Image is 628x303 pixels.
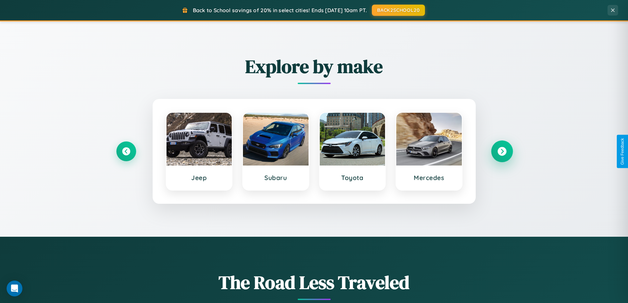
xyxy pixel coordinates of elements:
[403,174,455,182] h3: Mercedes
[250,174,302,182] h3: Subaru
[116,54,512,79] h2: Explore by make
[372,5,425,16] button: BACK2SCHOOL20
[116,270,512,295] h1: The Road Less Traveled
[193,7,367,14] span: Back to School savings of 20% in select cities! Ends [DATE] 10am PT.
[7,281,22,296] div: Open Intercom Messenger
[620,138,625,165] div: Give Feedback
[173,174,225,182] h3: Jeep
[326,174,379,182] h3: Toyota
